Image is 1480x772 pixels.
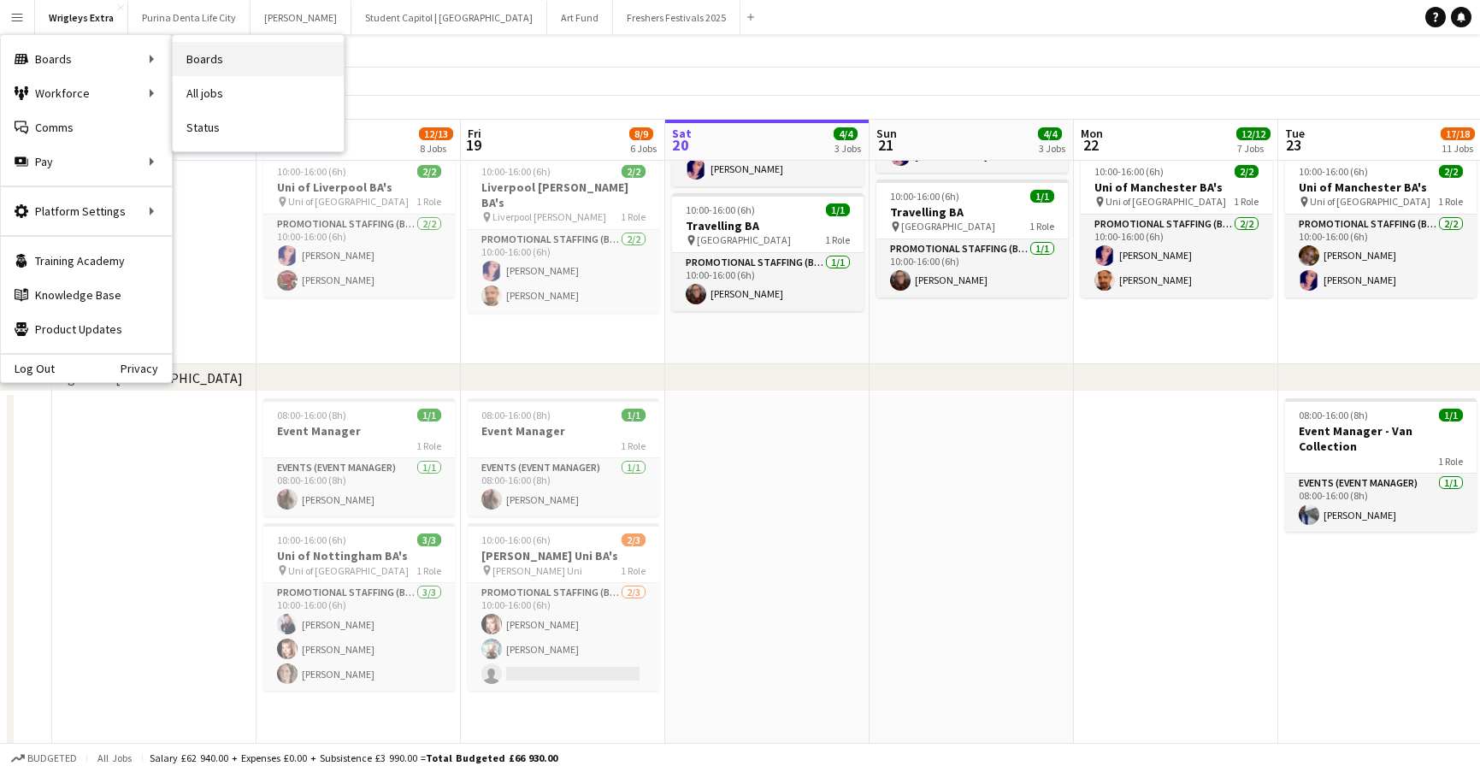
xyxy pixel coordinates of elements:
app-card-role: Promotional Staffing (Brand Ambassadors)2/210:00-16:00 (6h)[PERSON_NAME][PERSON_NAME] [263,215,455,298]
div: 7 Jobs [1237,142,1270,155]
span: 1 Role [416,195,441,208]
span: 8/9 [629,127,653,140]
span: 10:00-16:00 (6h) [277,165,346,178]
span: 20 [669,135,692,155]
span: 1/1 [417,409,441,421]
span: Mon [1081,126,1103,141]
div: Salary £62 940.00 + Expenses £0.00 + Subsistence £3 990.00 = [150,751,557,764]
span: 1/1 [826,203,850,216]
app-card-role: Promotional Staffing (Brand Ambassadors)2/310:00-16:00 (6h)[PERSON_NAME][PERSON_NAME] [468,583,659,691]
app-job-card: 10:00-16:00 (6h)2/3[PERSON_NAME] Uni BA's [PERSON_NAME] Uni1 RolePromotional Staffing (Brand Amba... [468,523,659,691]
h3: Event Manager [263,423,455,439]
span: 1 Role [1029,220,1054,233]
span: Budgeted [27,752,77,764]
h3: Uni of Liverpool BA's [263,180,455,195]
span: 2/3 [622,533,646,546]
span: 1/1 [1030,190,1054,203]
span: 10:00-16:00 (6h) [890,190,959,203]
h3: Travelling BA [876,204,1068,220]
app-card-role: Promotional Staffing (Brand Ambassadors)1/110:00-16:00 (6h)[PERSON_NAME] [876,239,1068,298]
span: [GEOGRAPHIC_DATA] [697,233,791,246]
span: [GEOGRAPHIC_DATA] [901,220,995,233]
h3: Event Manager [468,423,659,439]
app-card-role: Events (Event Manager)1/108:00-16:00 (8h)[PERSON_NAME] [1285,474,1477,532]
span: 2/2 [1439,165,1463,178]
div: Platform Settings [1,194,172,228]
button: [PERSON_NAME] [251,1,351,34]
span: 3/3 [417,533,441,546]
span: Uni of [GEOGRAPHIC_DATA] [1310,195,1430,208]
app-job-card: 08:00-16:00 (8h)1/1Event Manager1 RoleEvents (Event Manager)1/108:00-16:00 (8h)[PERSON_NAME] [468,398,659,516]
button: Art Fund [547,1,613,34]
div: 3 Jobs [834,142,861,155]
span: 08:00-16:00 (8h) [1299,409,1368,421]
h3: Liverpool [PERSON_NAME] BA's [468,180,659,210]
span: Liverpool [PERSON_NAME] [492,210,606,223]
span: 12/13 [419,127,453,140]
app-card-role: Promotional Staffing (Brand Ambassadors)3/310:00-16:00 (6h)[PERSON_NAME][PERSON_NAME][PERSON_NAME] [263,583,455,691]
span: 1 Role [621,210,646,223]
a: Training Academy [1,244,172,278]
app-job-card: 10:00-16:00 (6h)2/2Uni of Liverpool BA's Uni of [GEOGRAPHIC_DATA]1 RolePromotional Staffing (Bran... [263,155,455,298]
span: 10:00-16:00 (6h) [1094,165,1164,178]
a: Status [173,110,344,144]
span: Uni of [GEOGRAPHIC_DATA] [1106,195,1226,208]
span: 1/1 [1439,409,1463,421]
h3: Uni of Manchester BA's [1285,180,1477,195]
span: Fri [468,126,481,141]
span: 4/4 [834,127,858,140]
a: Comms [1,110,172,144]
span: 2/2 [622,165,646,178]
app-job-card: 08:00-16:00 (8h)1/1Event Manager1 RoleEvents (Event Manager)1/108:00-16:00 (8h)[PERSON_NAME] [263,398,455,516]
span: Uni of [GEOGRAPHIC_DATA] [288,564,409,577]
span: 08:00-16:00 (8h) [277,409,346,421]
span: 22 [1078,135,1103,155]
span: 1/1 [622,409,646,421]
app-card-role: Events (Event Manager)1/108:00-16:00 (8h)[PERSON_NAME] [263,458,455,516]
span: 17/18 [1441,127,1475,140]
app-card-role: Events (Event Manager)1/108:00-16:00 (8h)[PERSON_NAME] [468,458,659,516]
a: Log Out [1,362,55,375]
button: Student Capitol | [GEOGRAPHIC_DATA] [351,1,547,34]
span: Tue [1285,126,1305,141]
a: Knowledge Base [1,278,172,312]
span: 08:00-16:00 (8h) [481,409,551,421]
app-job-card: 10:00-16:00 (6h)1/1Travelling BA [GEOGRAPHIC_DATA]1 RolePromotional Staffing (Brand Ambassadors)1... [672,193,864,311]
span: [PERSON_NAME] Uni [492,564,582,577]
span: 10:00-16:00 (6h) [1299,165,1368,178]
span: 23 [1282,135,1305,155]
span: 1 Role [416,439,441,452]
app-job-card: 10:00-16:00 (6h)3/3Uni of Nottingham BA's Uni of [GEOGRAPHIC_DATA]1 RolePromotional Staffing (Bra... [263,523,455,691]
span: Uni of [GEOGRAPHIC_DATA] [288,195,409,208]
app-card-role: Promotional Staffing (Brand Ambassadors)1/110:00-16:00 (6h)[PERSON_NAME] [672,253,864,311]
span: Sat [672,126,692,141]
span: 1 Role [416,564,441,577]
span: 1 Role [1438,195,1463,208]
span: 10:00-16:00 (6h) [686,203,755,216]
h3: Event Manager - Van Collection [1285,423,1477,454]
div: 8 Jobs [420,142,452,155]
span: All jobs [94,751,135,764]
app-card-role: Promotional Staffing (Brand Ambassadors)2/210:00-16:00 (6h)[PERSON_NAME][PERSON_NAME] [468,230,659,313]
app-card-role: Promotional Staffing (Brand Ambassadors)2/210:00-16:00 (6h)[PERSON_NAME][PERSON_NAME] [1285,215,1477,298]
span: 2/2 [417,165,441,178]
app-job-card: 10:00-16:00 (6h)2/2Uni of Manchester BA's Uni of [GEOGRAPHIC_DATA]1 RolePromotional Staffing (Bra... [1081,155,1272,298]
app-job-card: 10:00-16:00 (6h)2/2Liverpool [PERSON_NAME] BA's Liverpool [PERSON_NAME]1 RolePromotional Staffing... [468,155,659,313]
button: Freshers Festivals 2025 [613,1,740,34]
h3: [PERSON_NAME] Uni BA's [468,548,659,563]
div: 3 Jobs [1039,142,1065,155]
app-job-card: 10:00-16:00 (6h)2/2Uni of Manchester BA's Uni of [GEOGRAPHIC_DATA]1 RolePromotional Staffing (Bra... [1285,155,1477,298]
app-card-role: Promotional Staffing (Brand Ambassadors)2/210:00-16:00 (6h)[PERSON_NAME][PERSON_NAME] [1081,215,1272,298]
span: 1 Role [1438,455,1463,468]
a: Product Updates [1,312,172,346]
div: Pay [1,144,172,179]
app-job-card: 08:00-16:00 (8h)1/1Event Manager - Van Collection1 RoleEvents (Event Manager)1/108:00-16:00 (8h)[... [1285,398,1477,532]
div: Workforce [1,76,172,110]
